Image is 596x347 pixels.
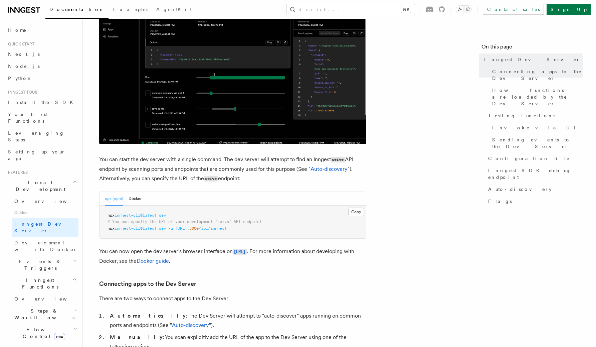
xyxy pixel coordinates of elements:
[8,76,32,81] span: Python
[199,226,227,231] span: /api/inngest
[489,66,583,84] a: Connecting apps to the Dev Server
[12,308,74,321] span: Steps & Workflows
[99,294,366,303] p: There are two ways to connect apps to the Dev Server:
[159,226,166,231] span: dev
[168,226,173,231] span: -u
[14,221,71,233] span: Inngest Dev Server
[8,130,64,142] span: Leveraging Steps
[492,136,583,150] span: Sending events to the Dev Server
[8,27,27,33] span: Home
[5,277,72,290] span: Inngest Functions
[488,112,555,119] span: Testing functions
[113,7,148,12] span: Examples
[12,195,78,207] a: Overview
[159,213,166,218] span: dev
[99,247,366,266] p: You can now open the dev server's browser interface on . For more information about developing wi...
[5,127,78,146] a: Leveraging Steps
[5,60,78,72] a: Node.js
[233,248,247,254] a: [URL]
[14,296,83,302] span: Overview
[488,186,552,193] span: Auto-discovery
[481,53,583,66] a: Inngest Dev Server
[483,4,544,15] a: Contact sales
[110,313,186,319] strong: Automatically
[8,64,40,69] span: Node.js
[5,274,78,293] button: Inngest Functions
[485,183,583,195] a: Auto-discovery
[5,72,78,84] a: Python
[45,2,109,19] a: Documentation
[129,192,142,206] button: Docker
[108,311,366,330] li: : The Dev Server will attempt to "auto-discover" apps running on common ports and endpoints (See ...
[8,100,77,105] span: Install the SDK
[14,240,77,252] span: Development with Docker
[5,146,78,164] a: Setting up your app
[485,152,583,164] a: Configuration file
[492,87,583,107] span: How functions are loaded by the Dev Server
[108,226,115,231] span: npx
[401,6,411,13] kbd: ⌘K
[8,112,48,124] span: Your first Functions
[485,164,583,183] a: Inngest SDK debug endpoint
[311,166,348,172] a: Auto-discovery
[348,208,364,216] button: Copy
[12,326,73,340] span: Flow Control
[12,237,78,255] a: Development with Docker
[233,249,247,255] code: [URL]
[5,24,78,36] a: Home
[12,218,78,237] a: Inngest Dev Server
[110,334,163,340] strong: Manually
[331,157,345,162] code: serve
[12,293,78,305] a: Overview
[5,108,78,127] a: Your first Functions
[286,4,415,15] button: Search...⌘K
[115,213,157,218] span: inngest-cli@latest
[189,226,199,231] span: 3000
[485,110,583,122] a: Testing functions
[49,7,105,12] span: Documentation
[175,226,189,231] span: [URL]:
[108,219,262,224] span: # You can specify the URL of your development `serve` API endpoint
[12,305,78,324] button: Steps & Workflows
[5,179,73,193] span: Local Development
[484,56,580,63] span: Inngest Dev Server
[5,41,34,47] span: Quick start
[99,155,366,184] p: You can start the dev server with a single command. The dev server will attempt to find an Innges...
[105,192,123,206] button: npx (npm)
[481,43,583,53] h4: On this page
[8,149,65,161] span: Setting up your app
[489,134,583,152] a: Sending events to the Dev Server
[156,7,192,12] span: AgentKit
[5,96,78,108] a: Install the SDK
[8,51,40,57] span: Next.js
[492,124,581,131] span: Invoke via UI
[14,199,83,204] span: Overview
[204,176,218,182] code: serve
[152,2,196,18] a: AgentKit
[492,68,583,82] span: Connecting apps to the Dev Server
[54,333,65,340] span: new
[108,213,115,218] span: npx
[5,48,78,60] a: Next.js
[172,322,209,328] a: Auto-discovery
[5,177,78,195] button: Local Development
[485,195,583,207] a: Flags
[109,2,152,18] a: Examples
[12,324,78,342] button: Flow Controlnew
[5,170,28,175] span: Features
[488,155,570,162] span: Configuration file
[137,258,169,264] a: Docker guide
[488,167,583,181] span: Inngest SDK debug endpoint
[489,122,583,134] a: Invoke via UI
[547,4,591,15] a: Sign Up
[99,279,196,288] a: Connecting apps to the Dev Server
[5,90,37,95] span: Inngest tour
[489,84,583,110] a: How functions are loaded by the Dev Server
[115,226,157,231] span: inngest-cli@latest
[5,255,78,274] button: Events & Triggers
[456,5,472,13] button: Toggle dark mode
[5,195,78,255] div: Local Development
[12,207,78,218] span: Guides
[5,258,73,271] span: Events & Triggers
[488,198,512,205] span: Flags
